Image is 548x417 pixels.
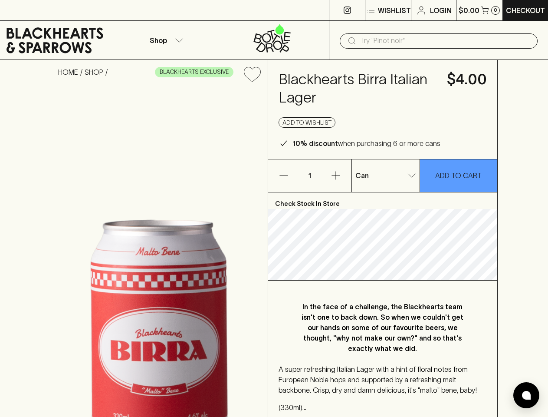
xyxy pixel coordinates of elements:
[155,68,233,76] span: BLACKHEARTS EXCLUSIVE
[268,192,497,209] p: Check Stock In Store
[352,167,420,184] div: Can
[355,170,369,181] p: Can
[447,70,487,89] h4: $4.00
[58,68,78,76] a: HOME
[279,117,335,128] button: Add to wishlist
[299,159,320,192] p: 1
[279,402,487,413] p: (330ml) 4.6% ABV
[435,170,482,181] p: ADD TO CART
[506,5,545,16] p: Checkout
[240,63,264,86] button: Add to wishlist
[459,5,479,16] p: $0.00
[430,5,452,16] p: Login
[361,34,531,48] input: Try "Pinot noir"
[110,21,220,60] button: Shop
[420,159,497,192] button: ADD TO CART
[85,68,103,76] a: SHOP
[522,391,531,400] img: bubble-icon
[292,139,338,147] b: 10% discount
[292,138,440,149] p: when purchasing 6 or more cans
[150,35,167,46] p: Shop
[296,301,469,354] p: In the face of a challenge, the Blackhearts team isn't one to back down. So when we couldn't get ...
[378,5,411,16] p: Wishlist
[494,8,497,13] p: 0
[279,70,436,107] h4: Blackhearts Birra Italian Lager
[110,5,118,16] p: ⠀
[279,364,487,395] p: A super refreshing Italian Lager with a hint of floral notes from European Noble hops and support...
